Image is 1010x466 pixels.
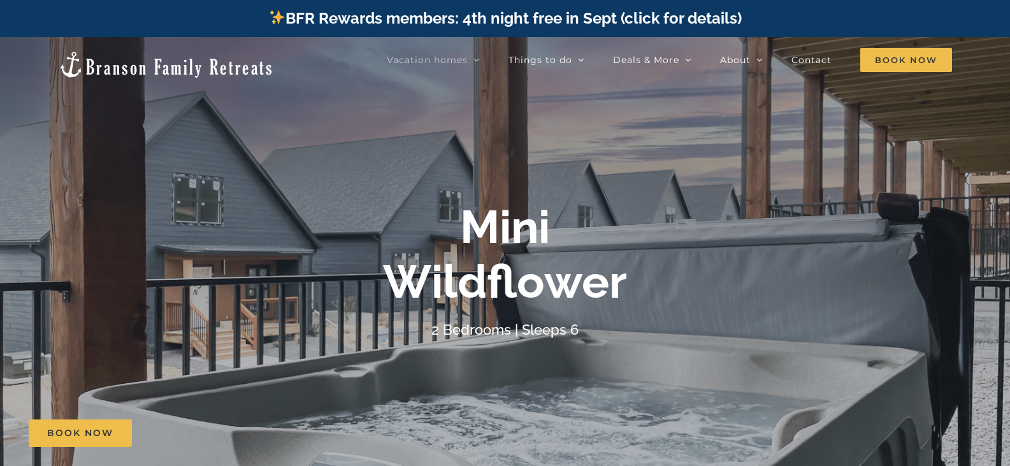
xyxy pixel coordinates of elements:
[613,47,691,73] a: Deals & More
[613,55,679,64] span: Deals & More
[270,10,285,25] img: ✨
[58,50,274,79] img: Branson Family Retreats Logo
[791,47,832,73] a: Contact
[720,47,763,73] a: About
[47,428,113,439] span: Book Now
[720,55,751,64] span: About
[387,47,480,73] a: Vacation homes
[509,47,584,73] a: Things to do
[860,48,952,72] span: Book Now
[383,200,627,309] b: Mini Wildflower
[387,47,952,73] nav: Main Menu
[29,419,132,447] a: Book Now
[431,321,579,338] h4: 2 Bedrooms | Sleeps 6
[387,55,468,64] span: Vacation homes
[791,55,832,64] span: Contact
[509,55,572,64] span: Things to do
[268,9,742,27] a: BFR Rewards members: 4th night free in Sept (click for details)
